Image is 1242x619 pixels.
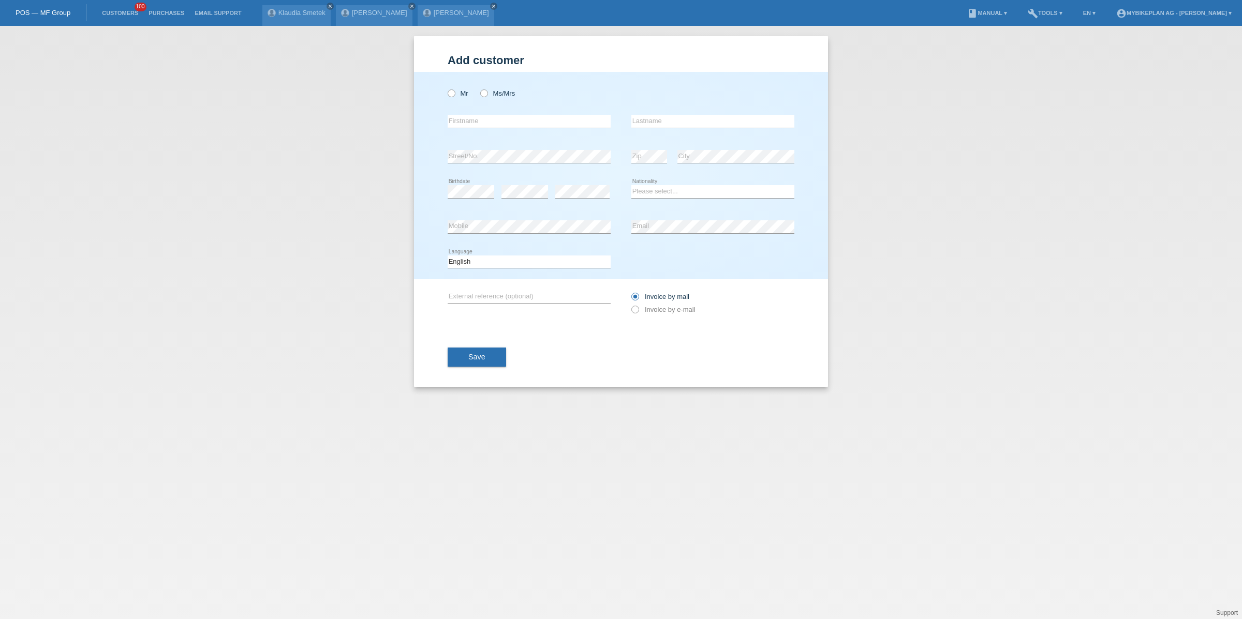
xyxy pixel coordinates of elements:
label: Ms/Mrs [480,89,515,97]
i: close [328,4,333,9]
label: Invoice by e-mail [631,306,696,313]
a: account_circleMybikeplan AG - [PERSON_NAME] ▾ [1111,10,1237,16]
button: Save [448,348,506,367]
a: Email Support [189,10,246,16]
label: Mr [448,89,468,97]
span: Save [468,353,485,361]
label: Invoice by mail [631,293,689,300]
a: POS — MF Group [16,9,70,17]
a: Klaudia Smetek [278,9,326,17]
i: close [409,4,415,9]
i: book [967,8,978,19]
input: Invoice by mail [631,293,638,306]
a: close [408,3,416,10]
input: Mr [448,89,454,96]
a: [PERSON_NAME] [434,9,489,17]
span: 100 [135,3,147,11]
i: close [491,4,496,9]
a: close [327,3,334,10]
input: Invoice by e-mail [631,306,638,319]
a: EN ▾ [1078,10,1101,16]
a: Customers [97,10,143,16]
h1: Add customer [448,54,794,67]
a: buildTools ▾ [1023,10,1068,16]
a: Support [1216,609,1238,616]
input: Ms/Mrs [480,89,487,96]
a: close [490,3,497,10]
a: bookManual ▾ [962,10,1012,16]
a: Purchases [143,10,189,16]
i: build [1028,8,1038,19]
a: [PERSON_NAME] [352,9,407,17]
i: account_circle [1116,8,1127,19]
